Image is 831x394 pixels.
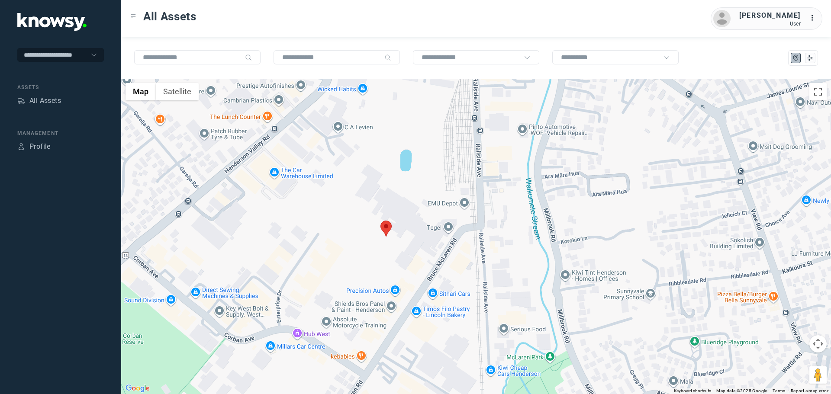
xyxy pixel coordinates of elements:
[809,83,827,100] button: Toggle fullscreen view
[739,10,801,21] div: [PERSON_NAME]
[809,13,820,25] div: :
[791,388,828,393] a: Report a map error
[17,13,87,31] img: Application Logo
[17,141,51,152] a: ProfileProfile
[739,21,801,27] div: User
[17,83,104,91] div: Assets
[809,366,827,384] button: Drag Pegman onto the map to open Street View
[17,143,25,151] div: Profile
[674,388,711,394] button: Keyboard shortcuts
[810,15,818,21] tspan: ...
[713,10,731,27] img: avatar.png
[156,83,199,100] button: Show satellite imagery
[773,388,786,393] a: Terms
[792,54,800,62] div: Map
[123,383,152,394] a: Open this area in Google Maps (opens a new window)
[17,97,25,105] div: Assets
[806,54,814,62] div: List
[130,13,136,19] div: Toggle Menu
[29,96,61,106] div: All Assets
[809,13,820,23] div: :
[245,54,252,61] div: Search
[17,96,61,106] a: AssetsAll Assets
[123,383,152,394] img: Google
[17,129,104,137] div: Management
[809,335,827,352] button: Map camera controls
[716,388,767,393] span: Map data ©2025 Google
[126,83,156,100] button: Show street map
[29,141,51,152] div: Profile
[143,9,196,24] span: All Assets
[384,54,391,61] div: Search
